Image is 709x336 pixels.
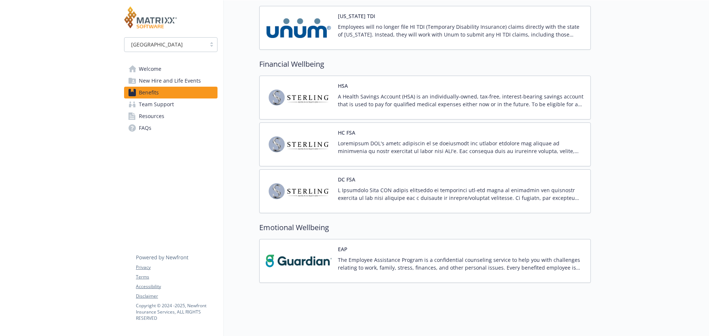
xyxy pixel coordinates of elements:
a: Privacy [136,264,217,271]
img: Guardian carrier logo [266,245,332,277]
span: [GEOGRAPHIC_DATA] [128,41,202,48]
img: SterlingHSA carrier logo [266,176,332,207]
button: HC FSA [338,129,355,136]
h2: Emotional Wellbeing [259,222,591,233]
span: New Hire and Life Events [139,75,201,87]
a: Team Support [124,98,218,110]
p: L Ipsumdolo Sita CON adipis elitseddo ei temporinci utl-etd magna al enimadmin ven quisnostr exer... [338,186,585,202]
p: A Health Savings Account (HSA) is an individually-owned, tax-free, interest-bearing savings accou... [338,93,585,108]
img: SterlingHSA carrier logo [266,129,332,160]
h2: Financial Wellbeing [259,59,591,70]
img: UNUM carrier logo [266,12,332,44]
a: New Hire and Life Events [124,75,218,87]
a: Accessibility [136,283,217,290]
span: [GEOGRAPHIC_DATA] [131,41,183,48]
span: Team Support [139,98,174,110]
a: Disclaimer [136,293,217,299]
span: Welcome [139,63,161,75]
span: Resources [139,110,164,122]
p: Employees will no longer file HI TDI (Temporary Disability Insurance) claims directly with the st... [338,23,585,38]
p: Loremipsum DOL's ametc adipiscin el se doeiusmodt inc utlabor etdolore mag aliquae ad minimvenia ... [338,139,585,155]
a: FAQs [124,122,218,134]
a: Resources [124,110,218,122]
button: HSA [338,82,348,90]
button: EAP [338,245,347,253]
img: SterlingHSA carrier logo [266,82,332,113]
span: FAQs [139,122,151,134]
a: Terms [136,274,217,280]
button: [US_STATE] TDI [338,12,375,20]
span: Benefits [139,87,159,98]
p: The Employee Assistance Program is a confidential counseling service to help you with challenges ... [338,256,585,271]
a: Welcome [124,63,218,75]
p: Copyright © 2024 - 2025 , Newfront Insurance Services, ALL RIGHTS RESERVED [136,302,217,321]
a: Benefits [124,87,218,98]
button: DC FSA [338,176,355,183]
